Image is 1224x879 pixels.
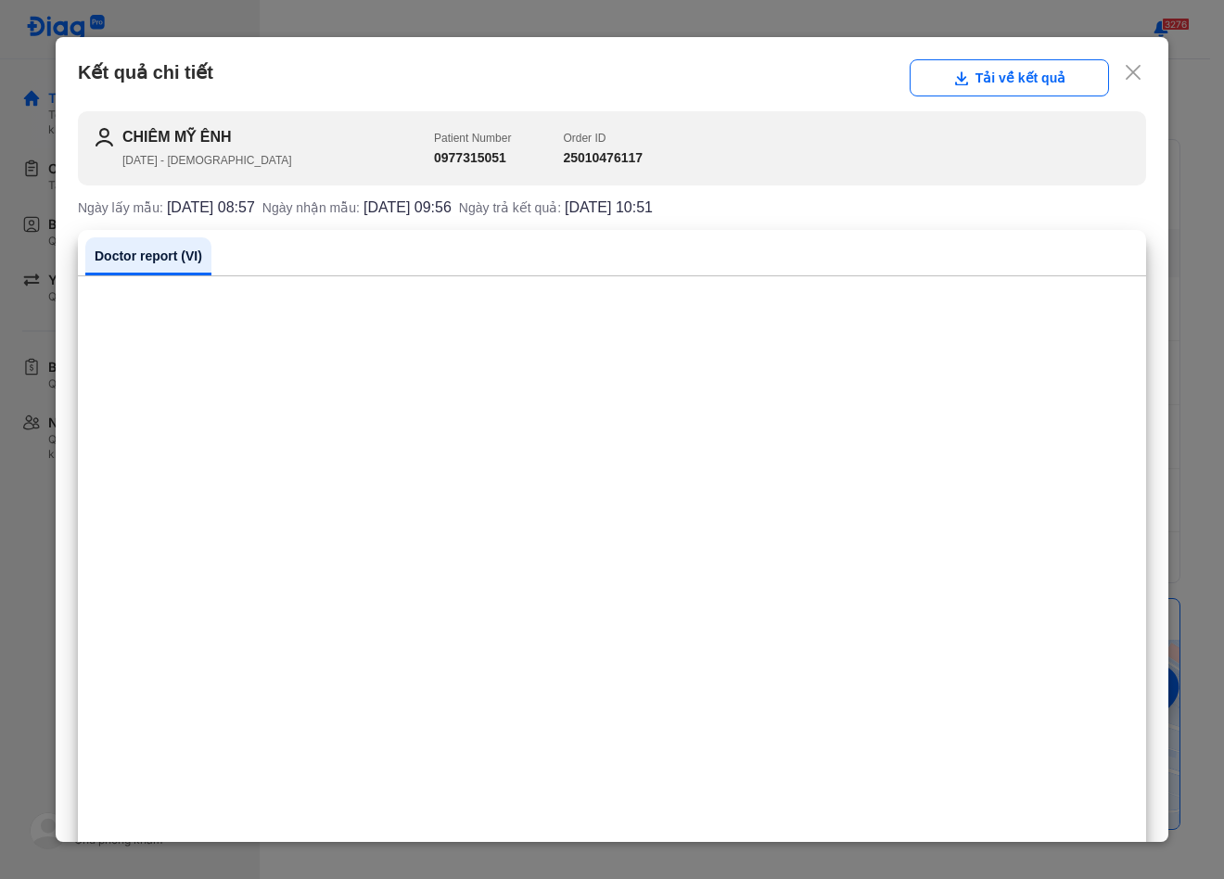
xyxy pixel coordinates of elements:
[434,148,511,168] h3: 0977315051
[85,237,211,275] a: Doctor report (VI)
[262,200,452,215] div: Ngày nhận mẫu:
[167,200,255,215] span: [DATE] 08:57
[563,148,643,168] h3: 25010476117
[78,200,255,215] div: Ngày lấy mẫu:
[122,154,292,167] span: [DATE] - [DEMOGRAPHIC_DATA]
[122,126,434,148] h2: CHIÊM MỸ ÊNH
[563,132,606,145] span: Order ID
[434,132,511,145] span: Patient Number
[78,59,1146,96] div: Kết quả chi tiết
[565,200,653,215] span: [DATE] 10:51
[363,200,452,215] span: [DATE] 09:56
[910,59,1109,96] button: Tải về kết quả
[459,200,653,215] div: Ngày trả kết quả:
